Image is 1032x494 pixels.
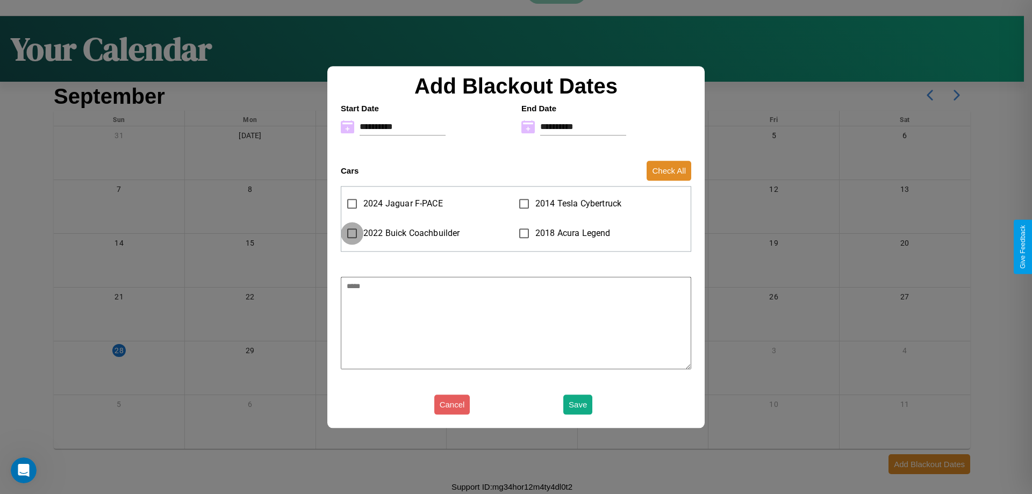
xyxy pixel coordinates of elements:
[434,395,470,414] button: Cancel
[341,104,511,113] h4: Start Date
[335,74,697,98] h2: Add Blackout Dates
[535,197,621,210] span: 2014 Tesla Cybertruck
[363,227,460,240] span: 2022 Buick Coachbuilder
[363,197,443,210] span: 2024 Jaguar F-PACE
[563,395,592,414] button: Save
[1019,225,1027,269] div: Give Feedback
[647,161,691,181] button: Check All
[341,166,359,175] h4: Cars
[521,104,691,113] h4: End Date
[535,227,611,240] span: 2018 Acura Legend
[11,457,37,483] iframe: Intercom live chat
